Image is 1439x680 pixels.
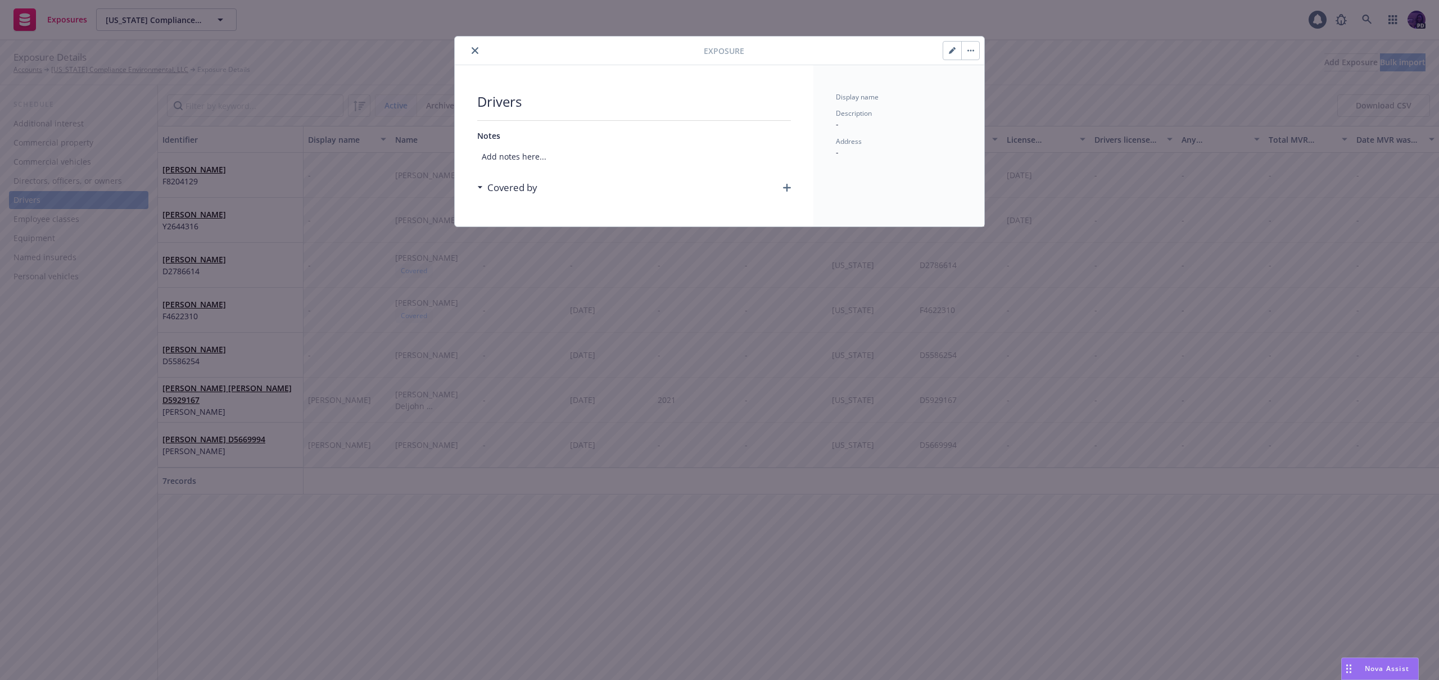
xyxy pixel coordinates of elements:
[477,92,791,111] span: Drivers
[487,180,537,195] h3: Covered by
[836,108,872,118] span: Description
[1365,664,1409,673] span: Nova Assist
[477,180,537,195] div: Covered by
[477,130,500,141] span: Notes
[836,92,879,102] span: Display name
[704,45,744,57] span: Exposure
[1341,658,1419,680] button: Nova Assist
[477,146,791,167] span: Add notes here...
[836,147,839,157] span: -
[836,119,839,129] span: -
[836,137,862,146] span: Address
[468,44,482,57] button: close
[1342,658,1356,679] div: Drag to move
